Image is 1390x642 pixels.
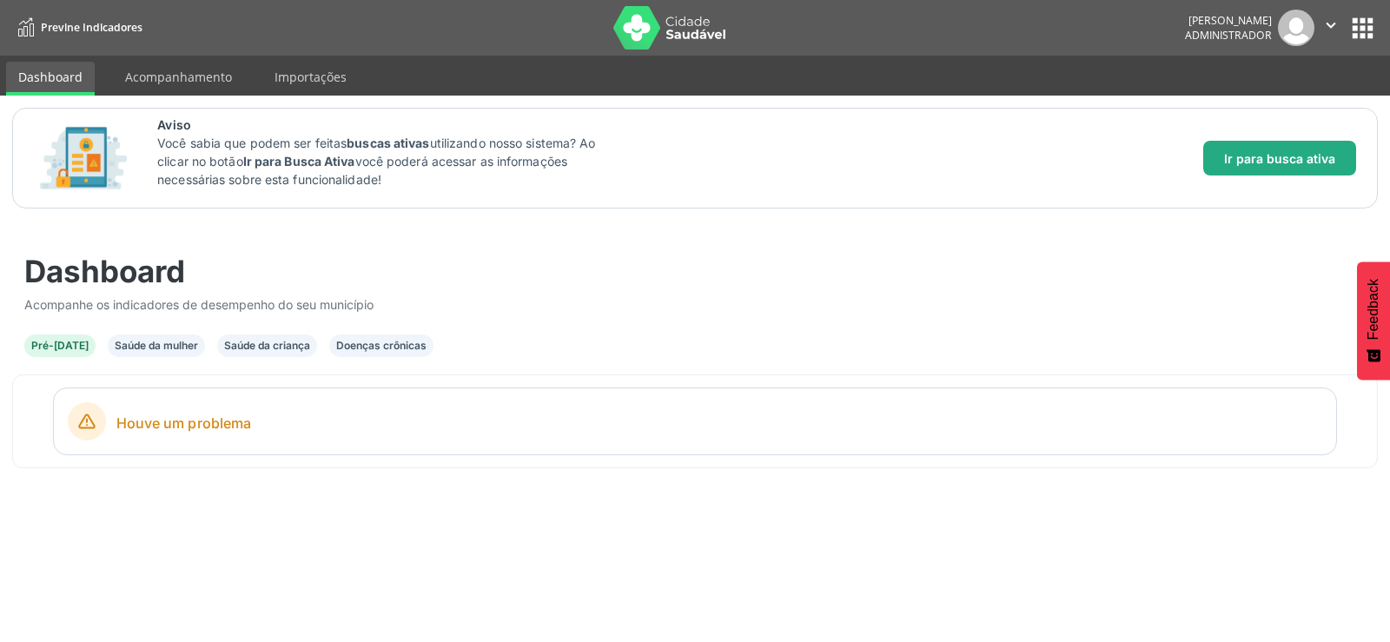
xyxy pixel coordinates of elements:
span: Ir para busca ativa [1224,149,1335,168]
img: Imagem de CalloutCard [34,119,133,197]
span: Previne Indicadores [41,20,142,35]
a: Previne Indicadores [12,13,142,42]
strong: Ir para Busca Ativa [243,154,355,169]
button: Feedback - Mostrar pesquisa [1357,261,1390,380]
span: Houve um problema [116,413,1322,434]
div: Acompanhe os indicadores de desempenho do seu município [24,295,1366,314]
div: Doenças crônicas [336,338,427,354]
img: img [1278,10,1314,46]
div: Dashboard [24,253,1366,289]
span: Administrador [1185,28,1272,43]
button:  [1314,10,1347,46]
button: apps [1347,13,1378,43]
div: Saúde da criança [224,338,310,354]
span: Aviso [157,116,617,134]
p: Você sabia que podem ser feitas utilizando nosso sistema? Ao clicar no botão você poderá acessar ... [157,134,617,189]
div: [PERSON_NAME] [1185,13,1272,28]
div: Pré-[DATE] [31,338,89,354]
a: Dashboard [6,62,95,96]
button: Ir para busca ativa [1203,141,1356,175]
a: Importações [262,62,359,92]
a: Acompanhamento [113,62,244,92]
div: Saúde da mulher [115,338,198,354]
strong: buscas ativas [347,136,429,150]
span: Feedback [1366,279,1381,340]
i:  [1321,16,1340,35]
